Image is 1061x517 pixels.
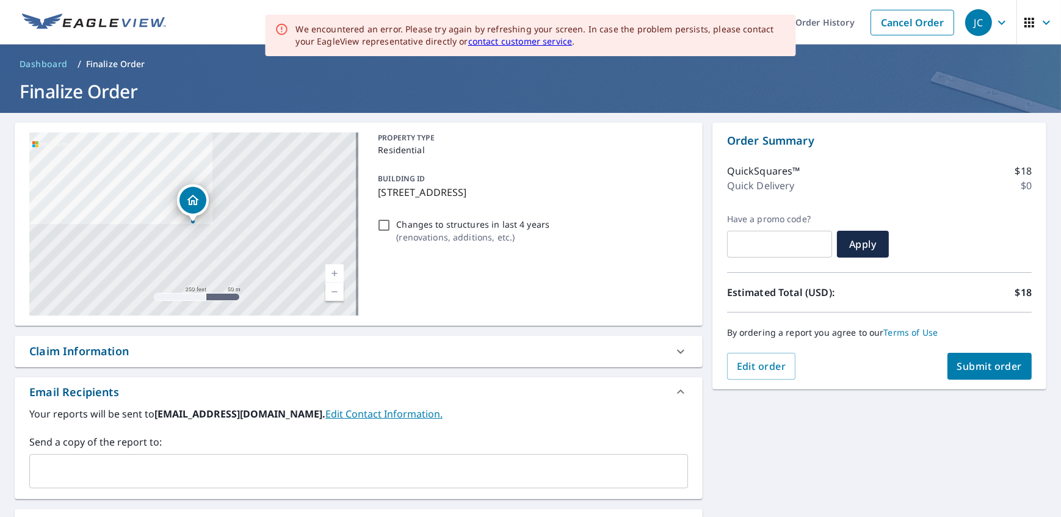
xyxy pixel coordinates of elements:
[378,143,683,156] p: Residential
[727,327,1032,338] p: By ordering a report you agree to our
[884,327,938,338] a: Terms of Use
[468,35,573,47] a: contact customer service
[737,360,786,373] span: Edit order
[727,164,800,178] p: QuickSquares™
[378,132,683,143] p: PROPERTY TYPE
[727,214,832,225] label: Have a promo code?
[727,132,1032,149] p: Order Summary
[1015,285,1032,300] p: $18
[965,9,992,36] div: JC
[837,231,889,258] button: Apply
[20,58,68,70] span: Dashboard
[1021,178,1032,193] p: $0
[396,231,549,244] p: ( renovations, additions, etc. )
[22,13,166,32] img: EV Logo
[325,283,344,301] a: Current Level 17, Zoom Out
[78,57,81,71] li: /
[871,10,954,35] a: Cancel Order
[296,23,786,48] div: We encountered an error. Please try again by refreshing your screen. In case the problem persists...
[15,377,703,407] div: Email Recipients
[378,173,425,184] p: BUILDING ID
[325,264,344,283] a: Current Level 17, Zoom In
[15,54,1046,74] nav: breadcrumb
[86,58,145,70] p: Finalize Order
[15,79,1046,104] h1: Finalize Order
[29,384,119,400] div: Email Recipients
[378,185,683,200] p: [STREET_ADDRESS]
[727,285,880,300] p: Estimated Total (USD):
[396,218,549,231] p: Changes to structures in last 4 years
[947,353,1032,380] button: Submit order
[177,184,209,222] div: Dropped pin, building 1, Residential property, 14915 Quince Way Thornton, CO 80602
[325,407,443,421] a: EditContactInfo
[15,54,73,74] a: Dashboard
[29,435,688,449] label: Send a copy of the report to:
[847,237,879,251] span: Apply
[29,407,688,421] label: Your reports will be sent to
[727,178,795,193] p: Quick Delivery
[1015,164,1032,178] p: $18
[29,343,129,360] div: Claim Information
[727,353,796,380] button: Edit order
[957,360,1023,373] span: Submit order
[154,407,325,421] b: [EMAIL_ADDRESS][DOMAIN_NAME].
[15,336,703,367] div: Claim Information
